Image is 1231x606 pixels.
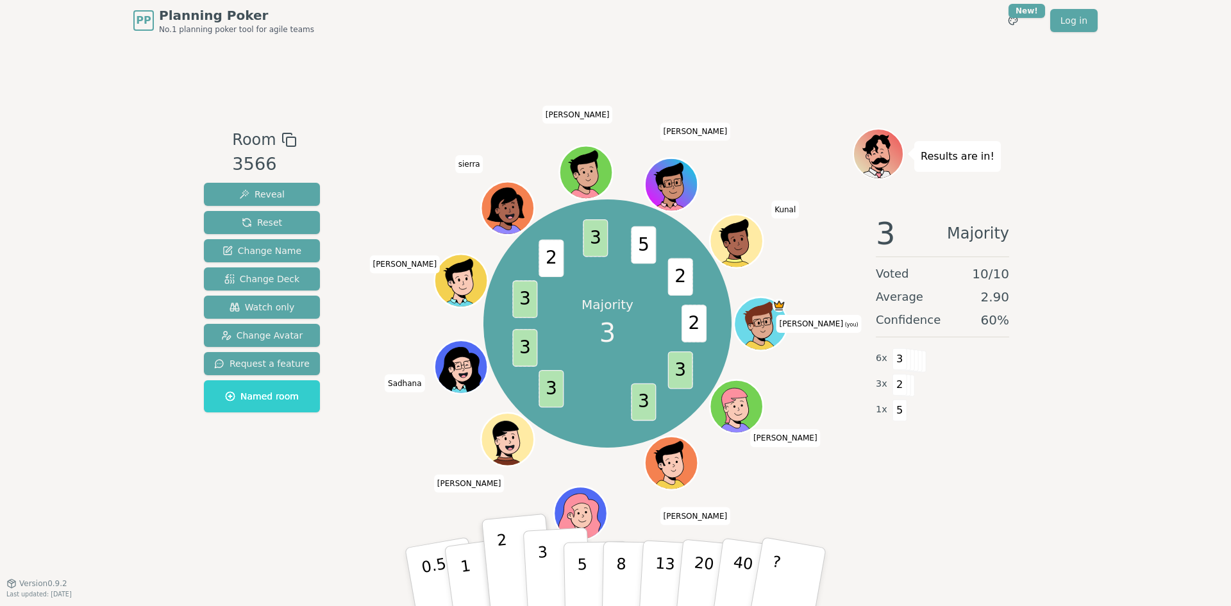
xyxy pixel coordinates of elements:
span: Reset [242,216,282,229]
button: Reveal [204,183,320,206]
p: Majority [582,296,633,314]
div: New! [1009,4,1045,18]
span: 3 [583,219,608,257]
button: Watch only [204,296,320,319]
span: 3 [512,280,537,318]
span: Majority [947,218,1009,249]
button: Change Name [204,239,320,262]
span: Reveal [239,188,285,201]
span: Confidence [876,311,941,329]
span: 3 [892,348,907,370]
span: Click to change your name [771,200,799,218]
a: Log in [1050,9,1098,32]
span: spencer is the host [772,299,785,312]
span: 3 [631,383,656,421]
span: Room [232,128,276,151]
span: Watch only [230,301,295,314]
span: 3 [539,370,564,408]
button: Change Deck [204,267,320,290]
span: Planning Poker [159,6,314,24]
button: Reset [204,211,320,234]
span: PP [136,13,151,28]
span: 5 [631,226,656,264]
span: 2 [892,374,907,396]
span: Click to change your name [369,255,440,273]
button: New! [1001,9,1025,32]
span: 1 x [876,403,887,417]
button: Named room [204,380,320,412]
span: Click to change your name [660,507,731,525]
span: Average [876,288,923,306]
span: 3 [512,329,537,367]
span: Change Name [222,244,301,257]
span: 3 x [876,377,887,391]
span: 2 [539,240,564,278]
span: 10 / 10 [972,265,1009,283]
span: Click to change your name [660,122,731,140]
span: 5 [892,400,907,421]
button: Click to change your avatar [735,299,785,349]
div: 3566 [232,151,296,178]
span: Click to change your name [750,429,821,447]
span: Click to change your name [434,475,505,492]
p: 2 [496,531,513,601]
span: Last updated: [DATE] [6,591,72,598]
span: Click to change your name [455,155,483,173]
span: Change Deck [224,273,299,285]
span: Click to change your name [542,105,613,123]
span: Click to change your name [385,374,425,392]
button: Request a feature [204,352,320,375]
p: Results are in! [921,147,994,165]
span: Voted [876,265,909,283]
span: Request a feature [214,357,310,370]
button: Version0.9.2 [6,578,67,589]
span: 2 [667,258,692,296]
span: 60 % [981,311,1009,329]
button: Change Avatar [204,324,320,347]
a: PPPlanning PokerNo.1 planning poker tool for agile teams [133,6,314,35]
span: 3 [876,218,896,249]
span: 3 [667,351,692,389]
span: 3 [599,314,615,352]
span: Click to change your name [776,315,861,333]
span: 6 x [876,351,887,366]
span: No.1 planning poker tool for agile teams [159,24,314,35]
span: 2.90 [980,288,1009,306]
span: 2 [682,305,707,342]
span: Named room [225,390,299,403]
span: (you) [843,322,858,328]
span: Version 0.9.2 [19,578,67,589]
span: Change Avatar [221,329,303,342]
